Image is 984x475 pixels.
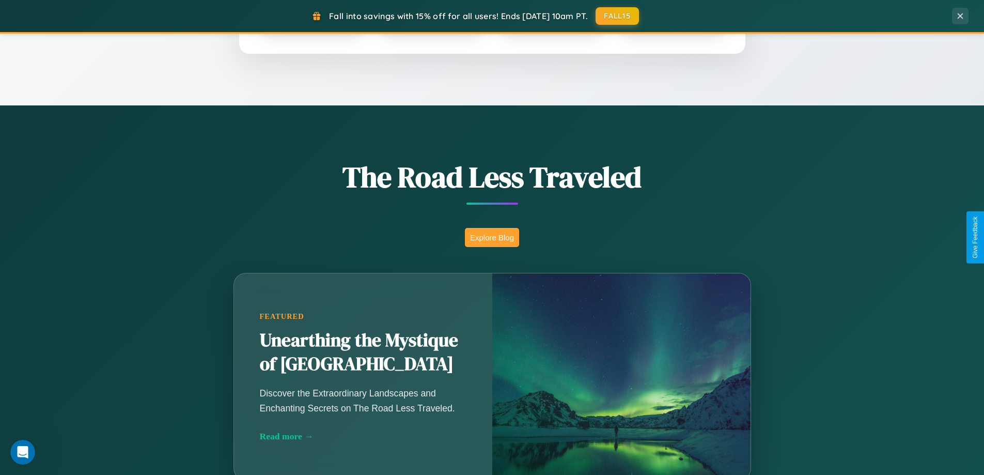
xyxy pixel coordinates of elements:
button: FALL15 [596,7,639,25]
div: Featured [260,312,466,321]
div: Read more → [260,431,466,442]
div: Give Feedback [972,217,979,258]
iframe: Intercom live chat [10,440,35,465]
p: Discover the Extraordinary Landscapes and Enchanting Secrets on The Road Less Traveled. [260,386,466,415]
h2: Unearthing the Mystique of [GEOGRAPHIC_DATA] [260,329,466,376]
h1: The Road Less Traveled [182,157,802,197]
span: Fall into savings with 15% off for all users! Ends [DATE] 10am PT. [329,11,588,21]
button: Explore Blog [465,228,519,247]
